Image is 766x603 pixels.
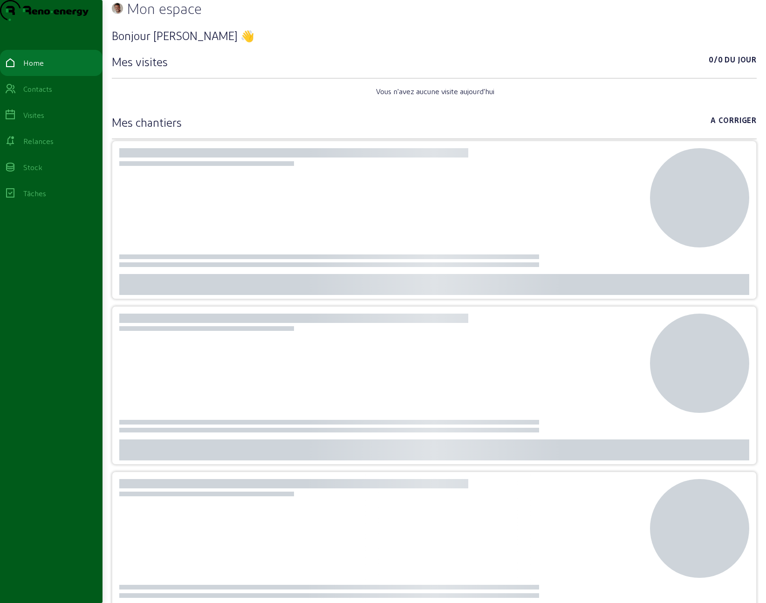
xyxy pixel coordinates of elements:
img: 33Wed%20Nov%2001%202023-logo-picture.png [112,3,123,14]
h3: Bonjour [PERSON_NAME] 👋 [112,28,757,43]
h3: Mes visites [112,54,168,69]
div: Relances [23,136,54,147]
span: 0/0 [709,54,723,69]
div: Stock [23,162,42,173]
span: Du jour [725,54,757,69]
div: Tâches [23,188,46,199]
div: Home [23,57,44,69]
span: A corriger [711,115,757,130]
div: Contacts [23,83,52,95]
span: Vous n'avez aucune visite aujourd'hui [376,86,494,97]
div: Visites [23,110,44,121]
h3: Mes chantiers [112,115,182,130]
